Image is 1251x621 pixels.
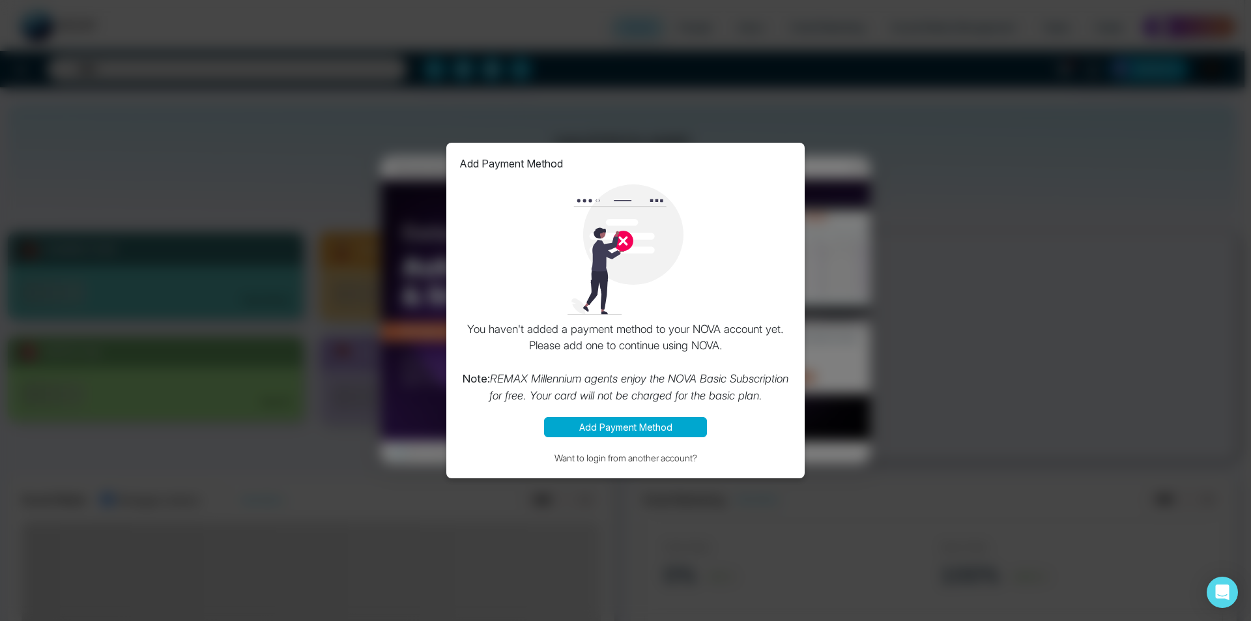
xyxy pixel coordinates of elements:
[489,372,789,402] i: REMAX Millennium agents enjoy the NOVA Basic Subscription for free. Your card will not be charged...
[459,156,563,171] p: Add Payment Method
[463,372,490,385] strong: Note:
[459,321,792,405] p: You haven't added a payment method to your NOVA account yet. Please add one to continue using NOVA.
[544,417,707,437] button: Add Payment Method
[459,450,792,465] button: Want to login from another account?
[560,184,691,315] img: loading
[1207,577,1238,608] div: Open Intercom Messenger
